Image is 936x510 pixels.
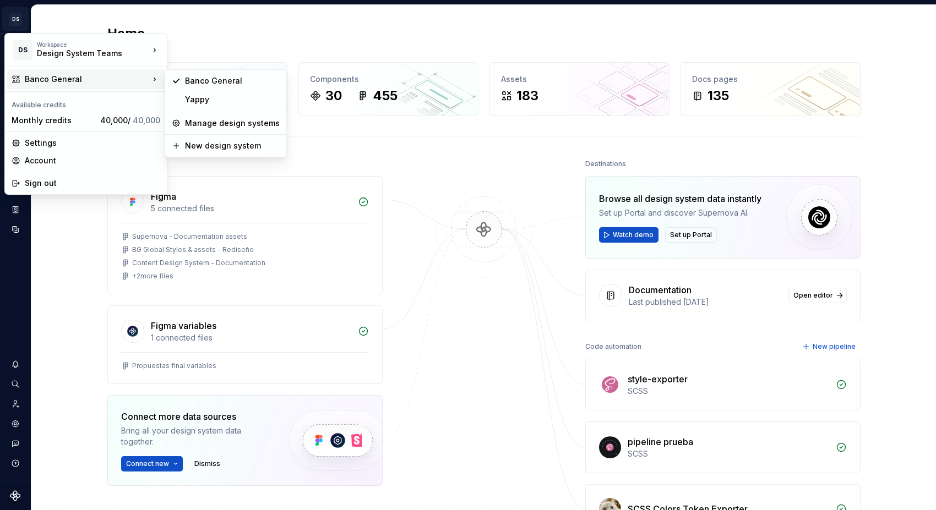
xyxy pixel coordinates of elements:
[12,115,96,126] div: Monthly credits
[133,116,160,125] span: 40,000
[37,48,130,59] div: Design System Teams
[37,41,149,48] div: Workspace
[13,40,32,60] div: DS
[185,94,280,105] div: Yappy
[100,116,160,125] span: 40,000 /
[25,74,149,85] div: Banco General
[185,118,280,129] div: Manage design systems
[25,138,160,149] div: Settings
[25,178,160,189] div: Sign out
[185,140,280,151] div: New design system
[185,75,280,86] div: Banco General
[25,155,160,166] div: Account
[7,94,165,112] div: Available credits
